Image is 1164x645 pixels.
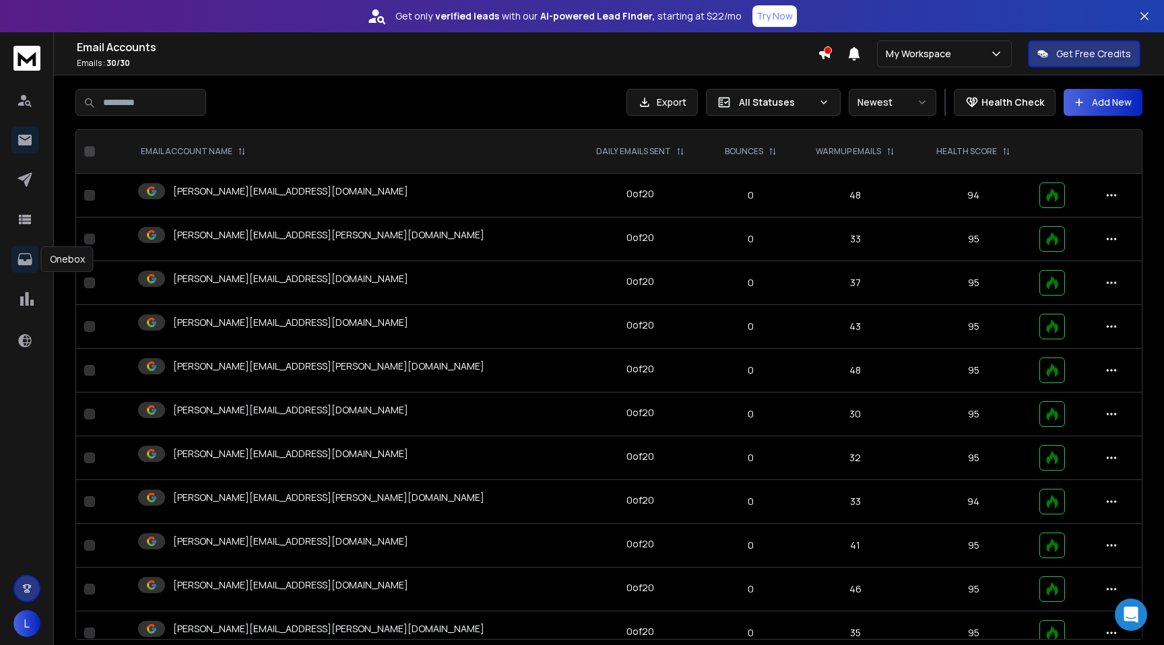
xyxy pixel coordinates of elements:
[173,535,408,548] p: [PERSON_NAME][EMAIL_ADDRESS][DOMAIN_NAME]
[916,174,1031,217] td: 94
[626,187,654,201] div: 0 of 20
[714,364,787,377] p: 0
[173,622,484,636] p: [PERSON_NAME][EMAIL_ADDRESS][PERSON_NAME][DOMAIN_NAME]
[13,46,40,71] img: logo
[626,494,654,507] div: 0 of 20
[173,272,408,285] p: [PERSON_NAME][EMAIL_ADDRESS][DOMAIN_NAME]
[714,232,787,246] p: 0
[626,625,654,638] div: 0 of 20
[795,436,916,480] td: 32
[13,610,40,637] button: L
[795,174,916,217] td: 48
[173,316,408,329] p: [PERSON_NAME][EMAIL_ADDRESS][DOMAIN_NAME]
[849,89,936,116] button: Newest
[626,537,654,551] div: 0 of 20
[626,450,654,463] div: 0 of 20
[714,320,787,333] p: 0
[626,318,654,332] div: 0 of 20
[626,89,698,116] button: Export
[795,261,916,305] td: 37
[795,480,916,524] td: 33
[173,447,408,461] p: [PERSON_NAME][EMAIL_ADDRESS][DOMAIN_NAME]
[714,189,787,202] p: 0
[106,57,130,69] span: 30 / 30
[626,362,654,376] div: 0 of 20
[1115,599,1147,631] div: Open Intercom Messenger
[981,96,1044,109] p: Health Check
[714,539,787,552] p: 0
[886,47,957,61] p: My Workspace
[916,305,1031,349] td: 95
[173,228,484,242] p: [PERSON_NAME][EMAIL_ADDRESS][PERSON_NAME][DOMAIN_NAME]
[540,9,655,23] strong: AI-powered Lead Finder,
[173,184,408,198] p: [PERSON_NAME][EMAIL_ADDRESS][DOMAIN_NAME]
[795,568,916,611] td: 46
[725,146,763,157] p: BOUNCES
[714,582,787,596] p: 0
[795,349,916,393] td: 48
[141,146,246,157] div: EMAIL ACCOUNT NAME
[714,495,787,508] p: 0
[1028,40,1140,67] button: Get Free Credits
[1056,47,1131,61] p: Get Free Credits
[916,217,1031,261] td: 95
[1064,89,1142,116] button: Add New
[173,491,484,504] p: [PERSON_NAME][EMAIL_ADDRESS][PERSON_NAME][DOMAIN_NAME]
[916,568,1031,611] td: 95
[626,275,654,288] div: 0 of 20
[916,480,1031,524] td: 94
[714,626,787,640] p: 0
[714,276,787,290] p: 0
[756,9,793,23] p: Try Now
[714,451,787,465] p: 0
[954,89,1056,116] button: Health Check
[626,581,654,595] div: 0 of 20
[77,39,818,55] h1: Email Accounts
[596,146,671,157] p: DAILY EMAILS SENT
[395,9,742,23] p: Get only with our starting at $22/mo
[739,96,813,109] p: All Statuses
[714,407,787,421] p: 0
[936,146,997,157] p: HEALTH SCORE
[752,5,797,27] button: Try Now
[795,305,916,349] td: 43
[173,360,484,373] p: [PERSON_NAME][EMAIL_ADDRESS][PERSON_NAME][DOMAIN_NAME]
[77,58,818,69] p: Emails :
[916,261,1031,305] td: 95
[41,246,94,272] div: Onebox
[795,524,916,568] td: 41
[816,146,881,157] p: WARMUP EMAILS
[916,393,1031,436] td: 95
[795,393,916,436] td: 30
[795,217,916,261] td: 33
[435,9,499,23] strong: verified leads
[916,349,1031,393] td: 95
[626,406,654,419] div: 0 of 20
[173,403,408,417] p: [PERSON_NAME][EMAIL_ADDRESS][DOMAIN_NAME]
[173,578,408,592] p: [PERSON_NAME][EMAIL_ADDRESS][DOMAIN_NAME]
[916,436,1031,480] td: 95
[626,231,654,244] div: 0 of 20
[916,524,1031,568] td: 95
